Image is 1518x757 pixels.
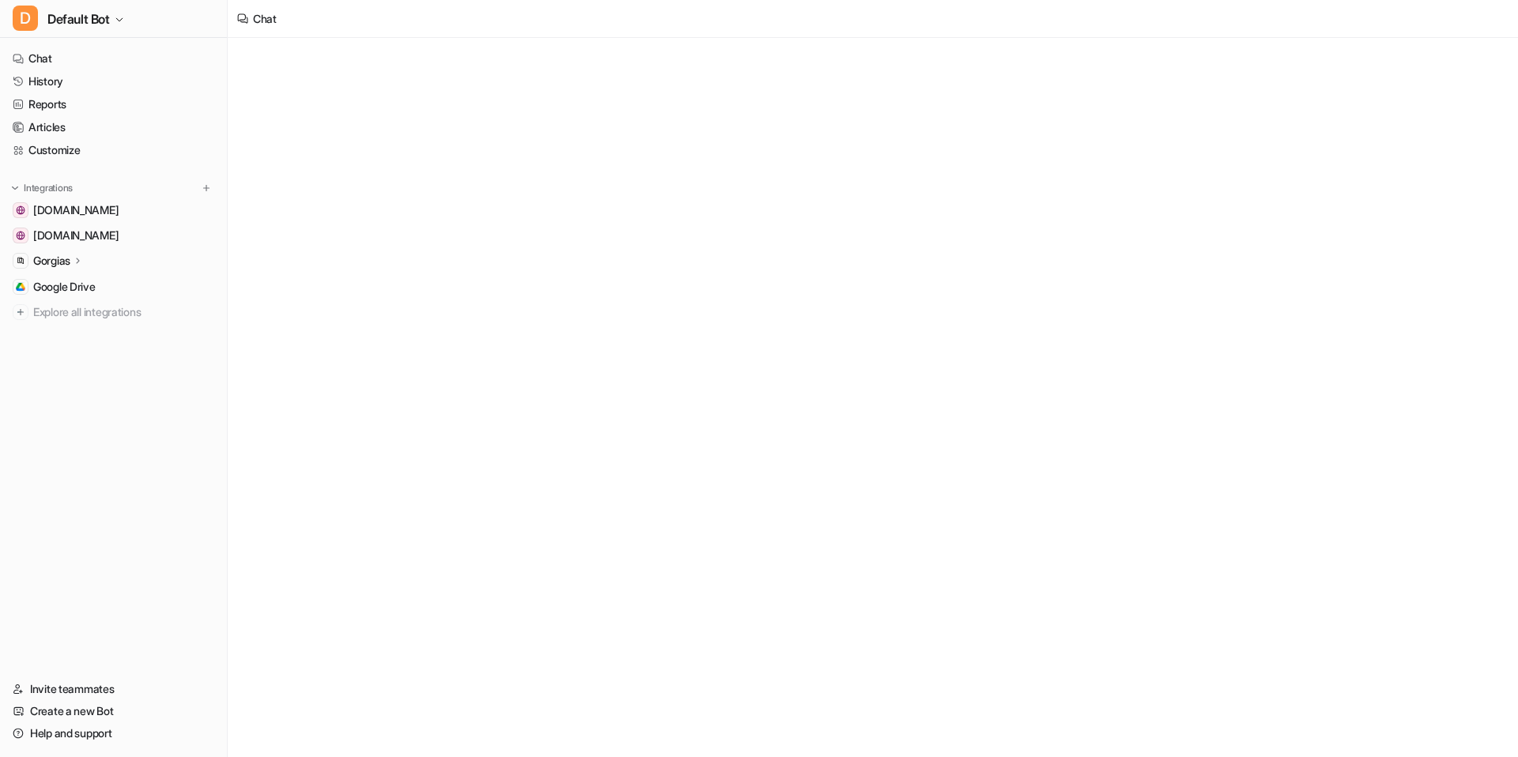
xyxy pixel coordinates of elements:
[16,231,25,240] img: sauna.space
[13,304,28,320] img: explore all integrations
[6,93,221,115] a: Reports
[33,299,214,325] span: Explore all integrations
[6,678,221,700] a: Invite teammates
[6,180,77,196] button: Integrations
[13,6,38,31] span: D
[6,199,221,221] a: help.sauna.space[DOMAIN_NAME]
[16,282,25,292] img: Google Drive
[6,70,221,92] a: History
[24,182,73,194] p: Integrations
[6,301,221,323] a: Explore all integrations
[6,276,221,298] a: Google DriveGoogle Drive
[16,205,25,215] img: help.sauna.space
[6,224,221,247] a: sauna.space[DOMAIN_NAME]
[33,202,119,218] span: [DOMAIN_NAME]
[6,722,221,744] a: Help and support
[16,256,25,266] img: Gorgias
[6,139,221,161] a: Customize
[6,116,221,138] a: Articles
[9,183,21,194] img: expand menu
[201,183,212,194] img: menu_add.svg
[33,228,119,243] span: [DOMAIN_NAME]
[253,10,277,27] div: Chat
[47,8,110,30] span: Default Bot
[6,700,221,722] a: Create a new Bot
[33,253,70,269] p: Gorgias
[33,279,96,295] span: Google Drive
[6,47,221,70] a: Chat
